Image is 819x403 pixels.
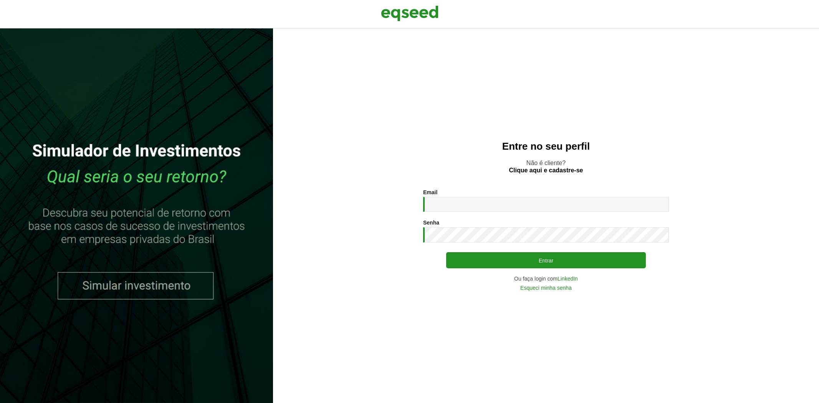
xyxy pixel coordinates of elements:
p: Não é cliente? [288,159,804,174]
h2: Entre no seu perfil [288,141,804,152]
div: Ou faça login com [423,276,669,281]
a: Esqueci minha senha [520,285,572,291]
label: Email [423,190,437,195]
img: EqSeed Logo [381,4,438,23]
label: Senha [423,220,439,225]
button: Entrar [446,252,646,268]
a: Clique aqui e cadastre-se [509,167,583,173]
a: LinkedIn [558,276,578,281]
